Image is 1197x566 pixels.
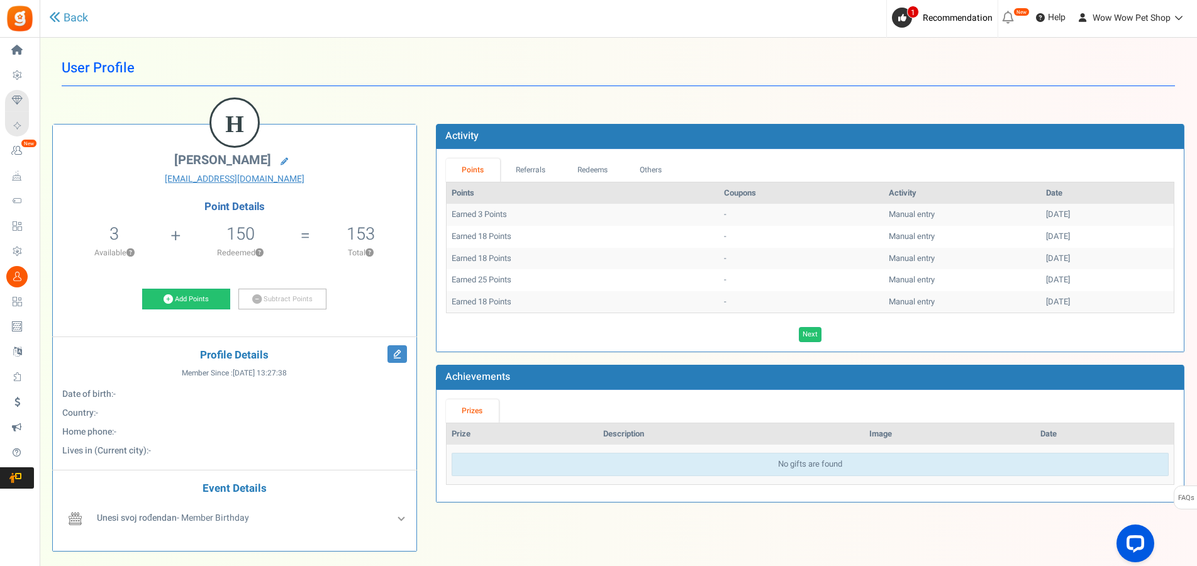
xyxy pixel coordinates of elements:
[445,128,479,143] b: Activity
[62,483,407,495] h4: Event Details
[62,426,407,438] p: :
[799,327,821,342] a: Next
[53,201,416,213] h4: Point Details
[884,182,1041,204] th: Activity
[624,158,678,182] a: Others
[446,158,500,182] a: Points
[1041,182,1174,204] th: Date
[211,99,258,148] figcaption: H
[148,444,151,457] span: -
[892,8,998,28] a: 1 Recommendation
[500,158,562,182] a: Referrals
[447,269,719,291] td: Earned 25 Points
[114,425,116,438] span: -
[1046,231,1169,243] div: [DATE]
[113,387,116,401] span: -
[452,453,1169,476] div: No gifts are found
[62,173,407,186] a: [EMAIL_ADDRESS][DOMAIN_NAME]
[1045,11,1066,24] span: Help
[598,423,865,445] th: Description
[62,445,407,457] p: :
[347,225,375,243] h5: 153
[62,350,407,362] h4: Profile Details
[126,249,135,257] button: ?
[889,208,935,220] span: Manual entry
[1046,296,1169,308] div: [DATE]
[864,423,1035,445] th: Image
[21,139,37,148] em: New
[907,6,919,18] span: 1
[447,248,719,270] td: Earned 18 Points
[6,4,34,33] img: Gratisfaction
[62,407,407,419] p: :
[923,11,993,25] span: Recommendation
[59,247,170,258] p: Available
[238,289,326,310] a: Subtract Points
[62,406,94,419] b: Country
[447,204,719,226] td: Earned 3 Points
[561,158,624,182] a: Redeems
[447,226,719,248] td: Earned 18 Points
[1046,253,1169,265] div: [DATE]
[255,249,264,257] button: ?
[97,511,249,524] span: - Member Birthday
[719,291,884,313] td: -
[1178,486,1194,510] span: FAQs
[447,423,598,445] th: Prize
[719,248,884,270] td: -
[97,511,177,524] b: Unesi svoj rođendan
[311,247,410,258] p: Total
[447,291,719,313] td: Earned 18 Points
[96,406,98,419] span: -
[719,269,884,291] td: -
[889,230,935,242] span: Manual entry
[182,247,299,258] p: Redeemed
[445,369,510,384] b: Achievements
[1046,274,1169,286] div: [DATE]
[446,399,499,423] a: Prizes
[226,225,255,243] h5: 150
[142,289,230,310] a: Add Points
[62,50,1175,86] h1: User Profile
[5,140,34,162] a: New
[1013,8,1030,16] em: New
[1093,11,1171,25] span: Wow Wow Pet Shop
[62,444,147,457] b: Lives in (Current city)
[62,387,111,401] b: Date of birth
[719,204,884,226] td: -
[447,182,719,204] th: Points
[889,296,935,308] span: Manual entry
[1046,209,1169,221] div: [DATE]
[1031,8,1071,28] a: Help
[174,151,271,169] span: [PERSON_NAME]
[62,388,407,401] p: :
[182,368,287,379] span: Member Since :
[889,252,935,264] span: Manual entry
[889,274,935,286] span: Manual entry
[109,221,119,247] span: 3
[719,226,884,248] td: -
[62,425,112,438] b: Home phone
[719,182,884,204] th: Coupons
[233,368,287,379] span: [DATE] 13:27:38
[365,249,374,257] button: ?
[1035,423,1174,445] th: Date
[387,345,407,363] i: Edit Profile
